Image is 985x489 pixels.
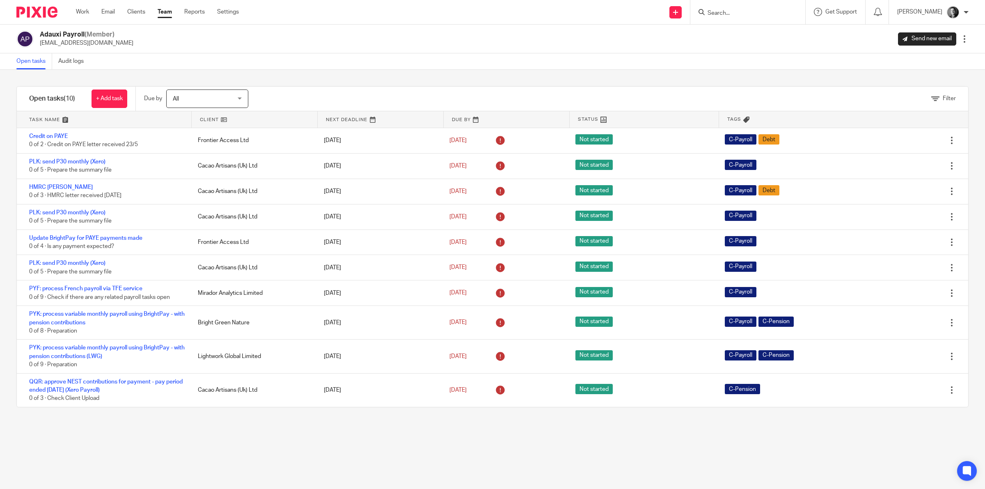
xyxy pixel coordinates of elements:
span: Not started [575,317,613,327]
div: [DATE] [316,132,442,149]
span: C-Payroll [725,211,756,221]
span: [DATE] [449,320,467,326]
span: C-Payroll [725,287,756,297]
span: Debt [758,134,779,145]
span: Not started [575,287,613,297]
span: 0 of 5 · Prepare the summary file [29,167,112,173]
span: 0 of 5 · Prepare the summary file [29,269,112,275]
p: [PERSON_NAME] [897,8,942,16]
div: Cacao Artisans (Uk) Ltd [190,259,316,276]
input: Search [707,10,781,17]
span: 0 of 3 · Check Client Upload [29,396,99,402]
a: PLK: send P30 monthly (Xero) [29,260,105,266]
div: Cacao Artisans (Uk) Ltd [190,158,316,174]
div: [DATE] [316,285,442,301]
span: Not started [575,350,613,360]
span: 0 of 2 · Credit on PAYE letter received 23/5 [29,142,138,148]
a: Send new email [898,32,956,46]
span: [DATE] [449,265,467,271]
span: [DATE] [449,188,467,194]
div: [DATE] [316,382,442,398]
span: [DATE] [449,387,467,393]
span: C-Payroll [725,160,756,170]
span: C-Payroll [725,262,756,272]
a: Team [158,8,172,16]
div: Bright Green Nature [190,315,316,331]
span: C-Pension [758,350,794,360]
span: Not started [575,384,613,394]
div: [DATE] [316,315,442,331]
img: Pixie [16,7,57,18]
span: [DATE] [449,290,467,296]
span: C-Pension [725,384,760,394]
span: (Member) [85,31,115,38]
a: Email [101,8,115,16]
div: [DATE] [316,259,442,276]
span: 0 of 5 · Prepare the summary file [29,218,112,224]
span: 0 of 8 · Preparation [29,328,77,334]
span: 0 of 3 · HMRC letter received [DATE] [29,193,121,198]
span: Not started [575,236,613,246]
a: Reports [184,8,205,16]
div: [DATE] [316,209,442,225]
span: Not started [575,134,613,145]
div: Cacao Artisans (Uk) Ltd [190,209,316,225]
a: + Add task [92,90,127,108]
a: Clients [127,8,145,16]
h2: Adauxi Payroll [40,30,133,39]
p: [EMAIL_ADDRESS][DOMAIN_NAME] [40,39,133,47]
div: [DATE] [316,183,442,200]
span: Status [578,116,598,123]
a: Open tasks [16,53,52,69]
a: Settings [217,8,239,16]
a: PLK: send P30 monthly (Xero) [29,210,105,216]
a: PYK: process variable monthly payroll using BrightPay - with pension contributions (LWG) [29,345,185,359]
span: [DATE] [449,214,467,220]
a: PYK: process variable monthly payroll using BrightPay - with pension contributions [29,311,185,325]
span: All [173,96,179,102]
div: [DATE] [316,234,442,250]
span: C-Payroll [725,350,756,360]
a: QQR: approve NEST contributions for payment - pay period ended [DATE] (Xero Payroll) [29,379,183,393]
span: [DATE] [449,138,467,143]
span: Not started [575,262,613,272]
span: 0 of 9 · Check if there are any related payroll tasks open [29,294,170,300]
span: 0 of 9 · Preparation [29,362,77,367]
div: [DATE] [316,348,442,365]
div: Cacao Artisans (Uk) Ltd [190,183,316,200]
a: Audit logs [58,53,90,69]
span: (10) [64,95,75,102]
span: C-Payroll [725,317,756,327]
span: Not started [575,211,613,221]
span: 0 of 4 · Is any payment expected? [29,243,114,249]
span: [DATE] [449,354,467,359]
div: Frontier Access Ltd [190,234,316,250]
span: C-Payroll [725,134,756,145]
a: PYF: process French payroll via TFE service [29,286,142,292]
div: Frontier Access Ltd [190,132,316,149]
span: C-Payroll [725,185,756,195]
a: Credit on PAYE [29,133,68,139]
span: Debt [758,185,779,195]
span: [DATE] [449,163,467,169]
div: [DATE] [316,158,442,174]
div: Cacao Artisans (Uk) Ltd [190,382,316,398]
a: HMRC [PERSON_NAME] [29,184,93,190]
div: Lightwork Global Limited [190,348,316,365]
span: Get Support [825,9,857,15]
a: Work [76,8,89,16]
p: Due by [144,94,162,103]
span: Not started [575,160,613,170]
img: DSC_9061-3.jpg [946,6,960,19]
span: C-Payroll [725,236,756,246]
span: Filter [943,96,956,101]
a: PLK: send P30 monthly (Xero) [29,159,105,165]
div: Mirador Analytics Limited [190,285,316,301]
span: C-Pension [758,317,794,327]
span: Not started [575,185,613,195]
img: svg%3E [16,30,34,48]
h1: Open tasks [29,94,75,103]
a: Update BrightPay for PAYE payments made [29,235,142,241]
span: Tags [727,116,741,123]
span: [DATE] [449,239,467,245]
